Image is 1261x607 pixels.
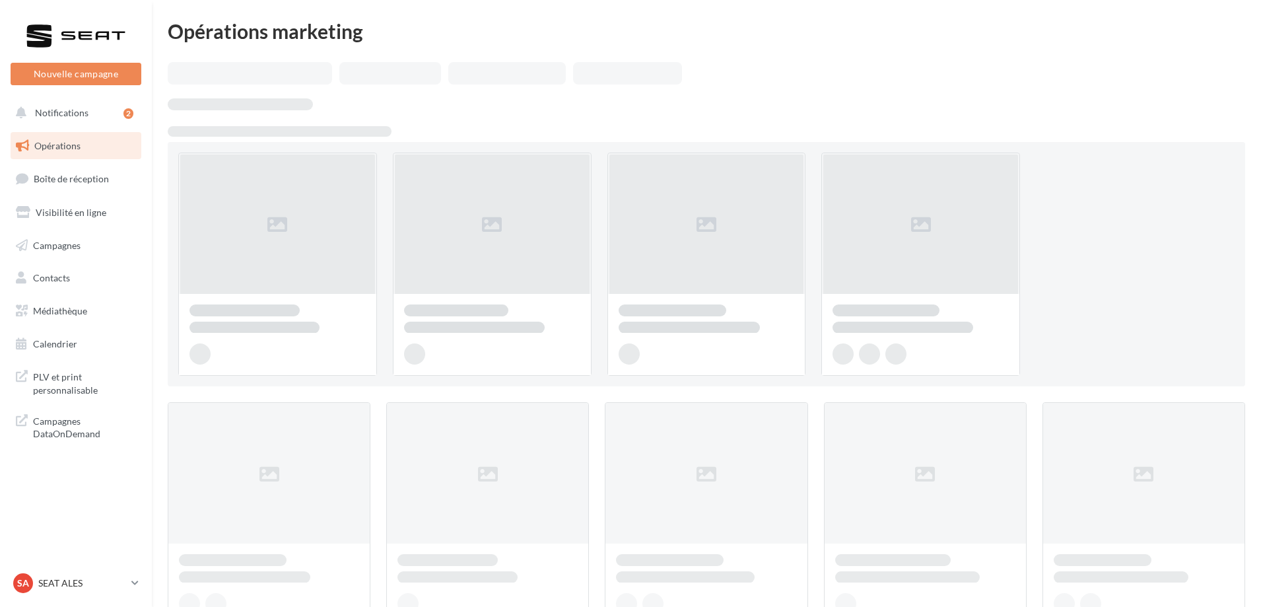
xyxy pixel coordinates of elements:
[33,368,136,396] span: PLV et print personnalisable
[33,239,81,250] span: Campagnes
[168,21,1245,41] div: Opérations marketing
[8,264,144,292] a: Contacts
[8,232,144,260] a: Campagnes
[123,108,133,119] div: 2
[8,199,144,227] a: Visibilité en ligne
[36,207,106,218] span: Visibilité en ligne
[8,164,144,193] a: Boîte de réception
[38,577,126,590] p: SEAT ALES
[33,272,70,283] span: Contacts
[33,338,77,349] span: Calendrier
[8,132,144,160] a: Opérations
[34,140,81,151] span: Opérations
[8,407,144,446] a: Campagnes DataOnDemand
[33,412,136,441] span: Campagnes DataOnDemand
[34,173,109,184] span: Boîte de réception
[33,305,87,316] span: Médiathèque
[8,297,144,325] a: Médiathèque
[35,107,88,118] span: Notifications
[11,571,141,596] a: SA SEAT ALES
[17,577,29,590] span: SA
[8,99,139,127] button: Notifications 2
[8,363,144,402] a: PLV et print personnalisable
[11,63,141,85] button: Nouvelle campagne
[8,330,144,358] a: Calendrier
